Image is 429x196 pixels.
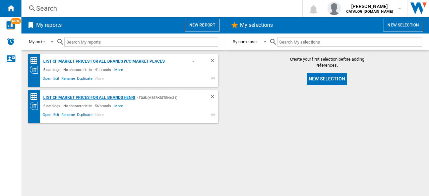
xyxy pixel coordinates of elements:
input: Search My reports [64,38,218,47]
img: wise-card.svg [6,21,15,29]
button: New selection [307,73,347,85]
span: Duplicate [76,75,94,83]
div: List of market prices for all brands w/o Market places [PERSON_NAME] [42,57,191,66]
div: 5 catalogs - No characteristic - 56 brands [42,102,114,110]
span: [PERSON_NAME] [346,3,393,10]
span: More [114,102,124,110]
span: Duplicate [76,112,94,120]
button: New selection [383,19,423,31]
div: Category View [30,66,42,74]
img: profile.jpg [327,2,341,15]
div: Delete [209,57,218,66]
h2: My reports [35,19,63,31]
span: NEW [10,18,21,24]
span: Edit [52,112,61,120]
div: - TOUS (mberkesten) (21) [191,57,196,66]
img: alerts-logo.svg [7,38,15,46]
span: Open [42,75,52,83]
span: Edit [52,75,61,83]
div: Price Matrix [30,92,42,101]
span: Rename [60,75,76,83]
div: By name asc. [233,39,258,44]
b: CATALOG [DOMAIN_NAME] [346,9,393,14]
div: List of market prices for all brands Henri [42,93,135,102]
div: Price Matrix [30,56,42,65]
span: Share [94,75,105,83]
span: Rename [60,112,76,120]
span: Open [42,112,52,120]
h2: My selections [239,19,274,31]
span: Share [94,112,105,120]
button: New report [185,19,220,31]
input: Search My selections [277,38,422,47]
div: 5 catalogs - No characteristic - 41 brands [42,66,114,74]
span: More [114,66,124,74]
span: Create your first selection before adding references. [280,56,374,68]
div: Category View [30,102,42,110]
div: My order [29,39,45,44]
div: - TOUS (mberkesten) (21) [135,93,196,102]
div: Search [36,4,285,13]
div: Delete [209,93,218,102]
